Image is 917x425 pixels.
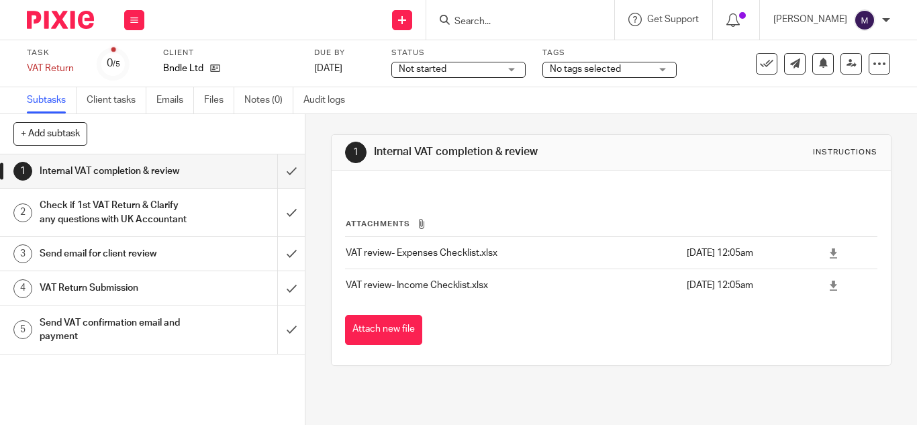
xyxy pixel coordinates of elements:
[13,320,32,339] div: 5
[346,279,679,292] p: VAT review- Income Checklist.xlsx
[391,48,526,58] label: Status
[812,53,834,75] button: Snooze task
[346,246,679,260] p: VAT review- Expenses Checklist.xlsx
[244,87,293,113] a: Notes (0)
[773,13,847,26] p: [PERSON_NAME]
[40,313,189,347] h1: Send VAT confirmation email and payment
[687,246,806,260] p: [DATE] 12:05am
[163,62,203,75] p: Bndle Ltd
[40,278,189,298] h1: VAT Return Submission
[13,162,32,181] div: 1
[107,56,120,71] div: 0
[345,315,422,345] button: Attach new file
[687,279,806,292] p: [DATE] 12:05am
[113,60,120,68] small: /5
[314,48,375,58] label: Due by
[87,87,146,113] a: Client tasks
[27,62,81,75] div: VAT Return
[210,63,220,73] i: Open client page
[374,145,640,159] h1: Internal VAT completion & review
[13,279,32,298] div: 4
[550,64,621,74] span: No tags selected
[277,306,305,354] div: Mark as done
[542,48,677,58] label: Tags
[840,53,862,75] a: Reassign task
[277,154,305,188] div: Mark as done
[40,161,189,181] h1: Internal VAT completion & review
[314,64,342,73] span: [DATE]
[346,220,410,228] span: Attachments
[40,195,189,230] h1: Check if 1st VAT Return & Clarify any questions with UK Accountant
[453,16,574,28] input: Search
[813,147,877,158] div: Instructions
[277,237,305,271] div: Mark as done
[303,87,355,113] a: Audit logs
[156,87,194,113] a: Emails
[854,9,875,31] img: svg%3E
[13,203,32,222] div: 2
[27,48,81,58] label: Task
[277,271,305,305] div: Mark as done
[828,281,838,291] i: Download
[163,48,297,58] label: Client
[828,248,838,258] i: Download
[647,15,699,24] span: Get Support
[13,122,87,145] button: + Add subtask
[40,244,189,264] h1: Send email for client review
[784,53,806,75] a: Send new email to Bndle Ltd
[277,189,305,236] div: Mark as done
[27,11,94,29] img: Pixie
[27,87,77,113] a: Subtasks
[13,244,32,263] div: 3
[204,87,234,113] a: Files
[399,64,446,74] span: Not started
[345,142,367,163] div: 1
